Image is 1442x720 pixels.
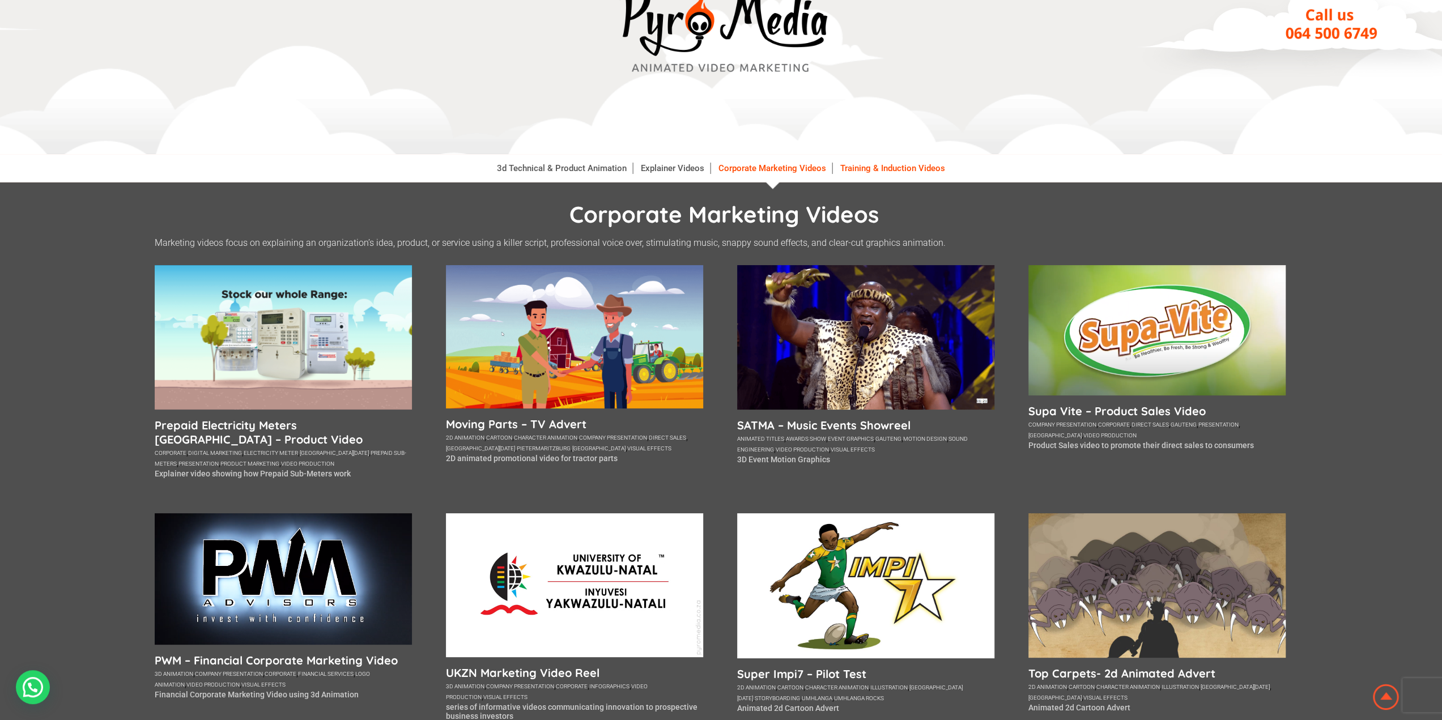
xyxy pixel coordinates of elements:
[579,434,647,441] a: company presentation
[828,436,874,442] a: event graphics
[483,694,528,700] a: visual effects
[1132,421,1169,428] a: direct sales
[649,434,686,441] a: direct sales
[1371,682,1401,712] img: Animation Studio South Africa
[1028,684,1067,690] a: 2d animation
[737,455,994,464] p: 3D Event Motion Graphics
[870,684,908,691] a: illustration
[805,684,869,691] a: character animation
[1198,421,1239,428] a: presentation
[1083,695,1128,701] a: visual effects
[627,445,671,451] a: visual effects
[802,695,832,701] a: umhlanga
[446,666,703,680] a: UKZN Marketing Video Reel
[514,434,577,441] a: character animation
[446,683,484,689] a: 3d animation
[155,418,412,446] a: Prepaid Electricity Meters [GEOGRAPHIC_DATA] – Product Video
[737,684,776,691] a: 2d animation
[486,683,554,689] a: company presentation
[786,436,826,442] a: awards show
[446,431,703,453] div: , , , , , , , ,
[300,450,369,456] a: [GEOGRAPHIC_DATA][DATE]
[1028,441,1286,450] p: Product Sales video to promote their direct sales to consumers
[1096,684,1160,690] a: character animation
[1083,432,1137,438] a: video production
[160,200,1288,228] h1: Corporate Marketing Videos
[1162,684,1199,690] a: illustration
[737,681,994,702] div: , , , , , , ,
[737,418,994,432] a: SATMA – Music Events Showreel
[186,681,240,688] a: video production
[195,671,263,677] a: company presentation
[1028,695,1082,701] a: [GEOGRAPHIC_DATA]
[835,163,951,174] a: Training & Induction Videos
[188,450,242,456] a: digital marketing
[517,445,571,451] a: Pietermaritzburg
[1028,680,1286,702] div: , , , , , ,
[155,667,412,689] div: , , , , , ,
[155,653,412,667] a: PWM – Financial Corporate Marketing Video
[1028,418,1286,440] div: , , , , , ,
[298,671,354,677] a: financial services
[244,450,298,456] a: electricity meter
[875,436,901,442] a: gauteng
[1028,404,1286,418] a: Supa Vite – Product Sales Video
[446,454,703,463] p: 2D animated promotional video for tractor parts
[713,163,832,174] a: Corporate Marketing Videos
[265,671,296,677] a: corporate
[1171,421,1197,428] a: gauteng
[155,671,193,677] a: 3d animation
[241,681,286,688] a: visual effects
[777,684,803,691] a: cartoon
[155,469,412,478] p: Explainer video showing how Prepaid Sub-Meters work
[1028,666,1286,680] a: Top Carpets- 2d Animated Advert
[1098,421,1130,428] a: corporate
[155,237,1288,248] p: Marketing videos focus on explaining an organization’s idea, product, or service using a killer s...
[635,163,711,174] a: Explainer Videos
[755,695,800,701] a: storyboarding
[589,683,629,689] a: infographics
[155,450,186,456] a: corporate
[776,446,829,453] a: video production
[556,683,588,689] a: corporate
[737,704,994,713] p: Animated 2d Cartoon Advert
[155,446,412,468] div: , , , , , , ,
[572,445,626,451] a: [GEOGRAPHIC_DATA]
[737,436,784,442] a: animated titles
[1028,432,1082,438] a: [GEOGRAPHIC_DATA]
[737,432,994,454] div: , , , , , , ,
[446,683,648,700] a: video production
[220,461,279,467] a: product marketing
[446,445,515,451] a: [GEOGRAPHIC_DATA][DATE]
[737,667,994,681] a: Super Impi7 – Pilot Test
[446,434,484,441] a: 2d animation
[486,434,512,441] a: cartoon
[446,680,703,701] div: , , , , ,
[155,690,412,699] p: Financial Corporate Marketing Video using 3d Animation
[281,461,334,467] a: video production
[1028,421,1096,428] a: company presentation
[834,695,884,701] a: umhlanga rocks
[178,461,219,467] a: presentation
[1028,703,1286,712] p: Animated 2d Cartoon Advert
[903,436,947,442] a: motion design
[1069,684,1095,690] a: cartoon
[831,446,875,453] a: visual effects
[737,684,963,701] a: [GEOGRAPHIC_DATA][DATE]
[446,417,703,431] a: Moving Parts – TV Advert
[1201,684,1270,690] a: [GEOGRAPHIC_DATA][DATE]
[491,163,633,174] a: 3d Technical & Product Animation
